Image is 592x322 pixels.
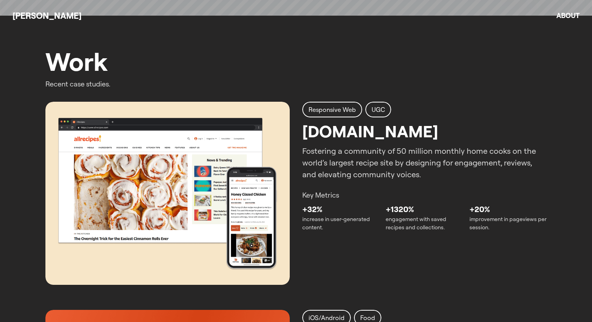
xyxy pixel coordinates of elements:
p: engagement with saved recipes and collections. [386,215,463,232]
p: +1320% [386,203,463,215]
h2: Work [45,47,107,77]
a: About [556,11,579,20]
p: Key Metrics [302,190,547,200]
p: +32% [302,203,379,215]
p: Recent case studies. [45,79,296,89]
a: [PERSON_NAME] [13,10,81,21]
p: Fostering a community of 50 million monthly home cooks on the world’s largest recipe site by desi... [302,145,547,180]
p: improvement in pageviews per session. [469,215,547,232]
h2: [DOMAIN_NAME] [302,119,438,144]
h2: Responsive Web [309,105,356,114]
p: increase in user-generated content. [302,215,379,232]
h2: UGC [372,105,385,114]
p: +20% [469,203,547,215]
